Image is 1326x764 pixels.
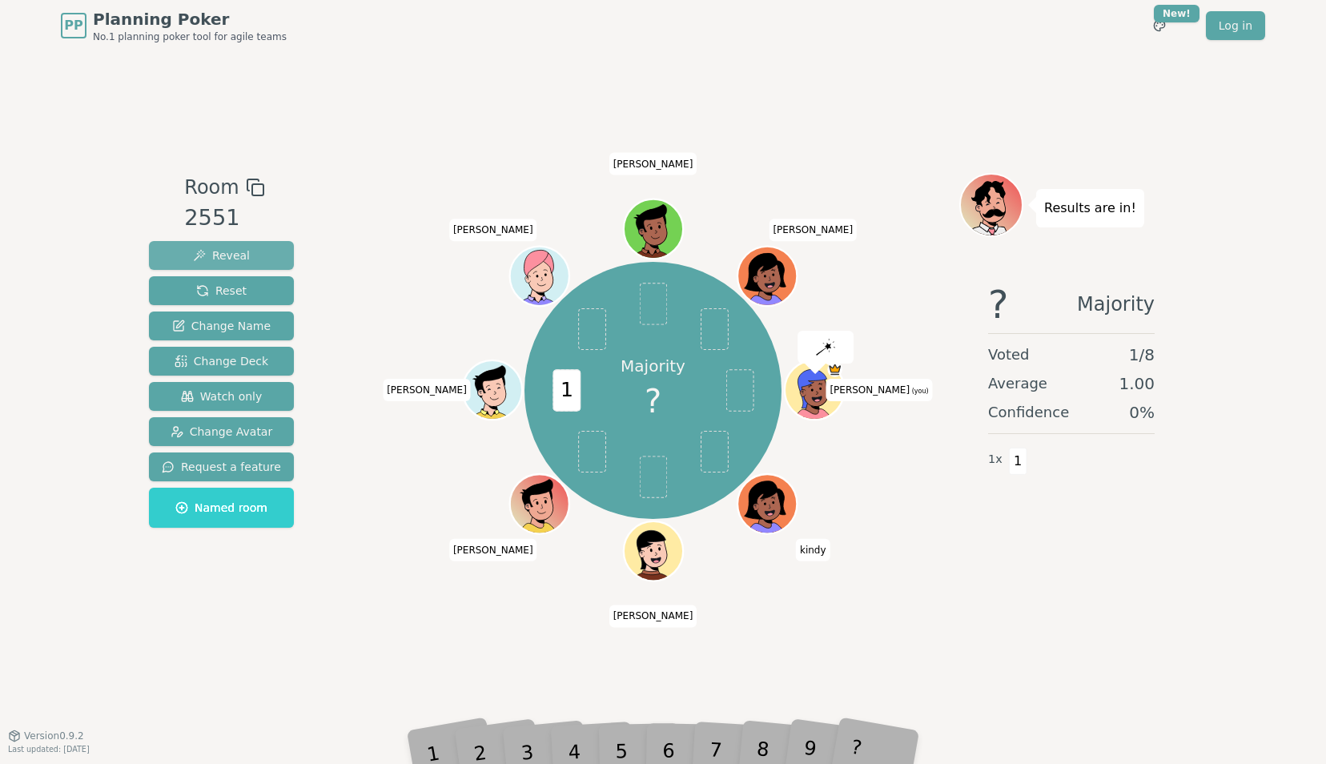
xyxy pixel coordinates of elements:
[769,219,857,242] span: Click to change your name
[181,388,263,404] span: Watch only
[24,730,84,742] span: Version 0.9.2
[988,344,1030,366] span: Voted
[1044,197,1136,219] p: Results are in!
[988,372,1047,395] span: Average
[175,353,268,369] span: Change Deck
[786,363,842,419] button: Click to change your avatar
[175,500,267,516] span: Named room
[171,424,273,440] span: Change Avatar
[93,8,287,30] span: Planning Poker
[383,379,471,401] span: Click to change your name
[193,247,250,263] span: Reveal
[172,318,271,334] span: Change Name
[162,459,281,475] span: Request a feature
[149,382,294,411] button: Watch only
[609,605,697,628] span: Click to change your name
[796,539,830,561] span: Click to change your name
[449,219,537,242] span: Click to change your name
[149,488,294,528] button: Named room
[149,347,294,376] button: Change Deck
[8,745,90,754] span: Last updated: [DATE]
[816,339,835,355] img: reveal
[826,379,932,401] span: Click to change your name
[61,8,287,43] a: PPPlanning PokerNo.1 planning poker tool for agile teams
[988,285,1008,324] span: ?
[64,16,82,35] span: PP
[1077,285,1155,324] span: Majority
[988,451,1003,468] span: 1 x
[1129,344,1155,366] span: 1 / 8
[609,153,697,175] span: Click to change your name
[621,355,685,377] p: Majority
[1129,401,1155,424] span: 0 %
[149,417,294,446] button: Change Avatar
[149,276,294,305] button: Reset
[149,241,294,270] button: Reveal
[827,363,842,378] span: Natasha is the host
[93,30,287,43] span: No.1 planning poker tool for agile teams
[1145,11,1174,40] button: New!
[449,539,537,561] span: Click to change your name
[8,730,84,742] button: Version0.9.2
[1119,372,1155,395] span: 1.00
[910,388,929,395] span: (you)
[988,401,1069,424] span: Confidence
[149,452,294,481] button: Request a feature
[1206,11,1265,40] a: Log in
[1154,5,1199,22] div: New!
[552,369,581,411] span: 1
[184,173,239,202] span: Room
[184,202,264,235] div: 2551
[196,283,247,299] span: Reset
[149,312,294,340] button: Change Name
[1009,448,1027,475] span: 1
[645,377,661,425] span: ?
